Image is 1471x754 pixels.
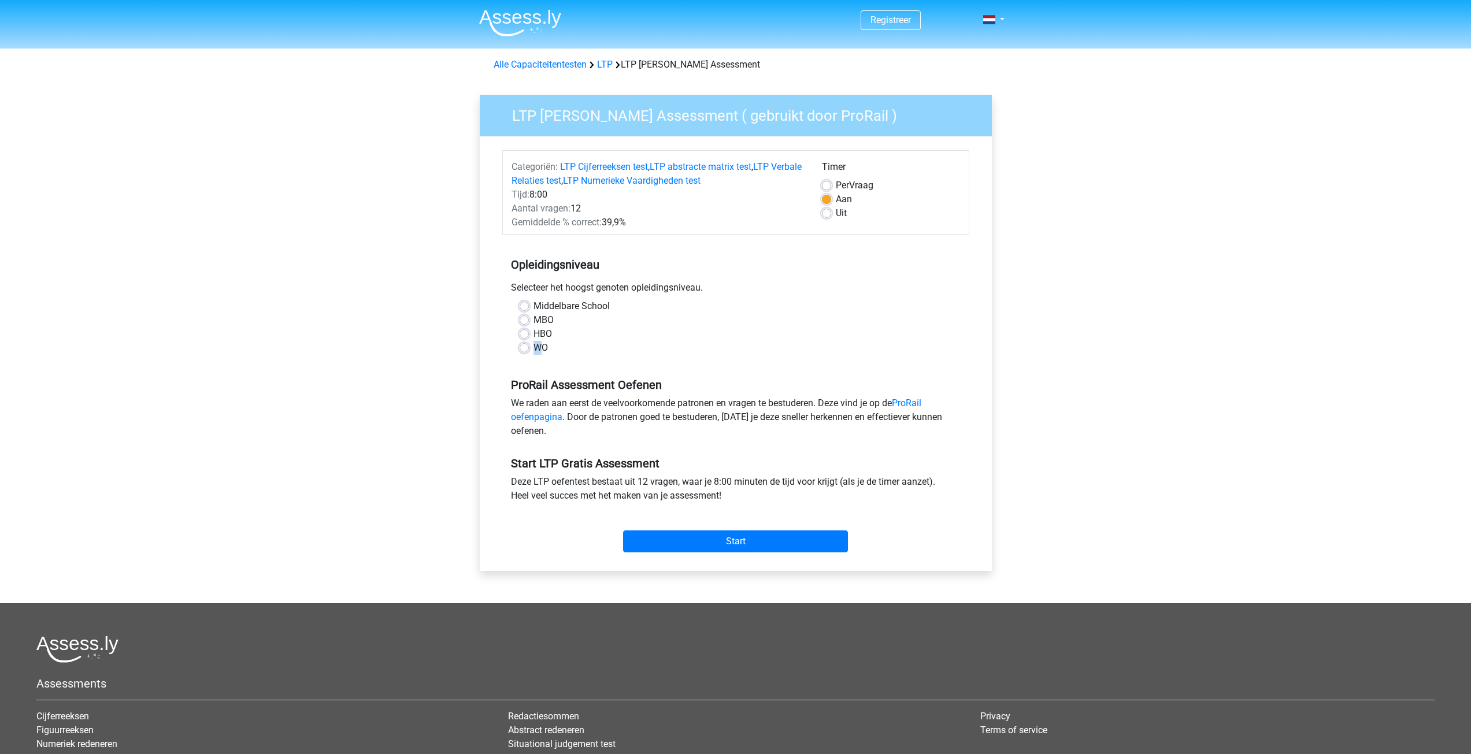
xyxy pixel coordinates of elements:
a: Abstract redeneren [508,725,584,736]
h3: LTP [PERSON_NAME] Assessment ( gebruikt door ProRail ) [498,102,983,125]
a: LTP Cijferreeksen test [560,161,648,172]
div: We raden aan eerst de veelvoorkomende patronen en vragen te bestuderen. Deze vind je op de . Door... [502,396,969,443]
a: Terms of service [980,725,1047,736]
span: Aantal vragen: [512,203,570,214]
label: Vraag [836,179,873,192]
a: LTP abstracte matrix test [650,161,751,172]
img: Assessly [479,9,561,36]
label: MBO [533,313,554,327]
img: Assessly logo [36,636,118,663]
a: Situational judgement test [508,738,616,749]
h5: Start LTP Gratis Assessment [511,456,961,470]
span: Per [836,180,849,191]
label: Uit [836,206,847,220]
div: Deze LTP oefentest bestaat uit 12 vragen, waar je 8:00 minuten de tijd voor krijgt (als je de tim... [502,475,969,507]
a: Privacy [980,711,1010,722]
div: 8:00 [503,188,813,202]
a: Figuurreeksen [36,725,94,736]
a: Redactiesommen [508,711,579,722]
h5: Assessments [36,677,1435,690]
div: 39,9% [503,216,813,229]
a: Cijferreeksen [36,711,89,722]
div: Timer [822,160,960,179]
label: HBO [533,327,552,341]
label: Middelbare School [533,299,610,313]
div: Selecteer het hoogst genoten opleidingsniveau. [502,281,969,299]
div: LTP [PERSON_NAME] Assessment [489,58,983,72]
span: Gemiddelde % correct: [512,217,602,228]
div: 12 [503,202,813,216]
a: LTP [597,59,613,70]
h5: Opleidingsniveau [511,253,961,276]
a: Alle Capaciteitentesten [494,59,587,70]
h5: ProRail Assessment Oefenen [511,378,961,392]
span: Tijd: [512,189,529,200]
a: Numeriek redeneren [36,738,117,749]
div: , , , [503,160,813,188]
a: LTP Numerieke Vaardigheden test [563,175,701,186]
input: Start [623,530,848,552]
label: WO [533,341,548,355]
a: Registreer [870,14,911,25]
span: Categoriën: [512,161,558,172]
label: Aan [836,192,852,206]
